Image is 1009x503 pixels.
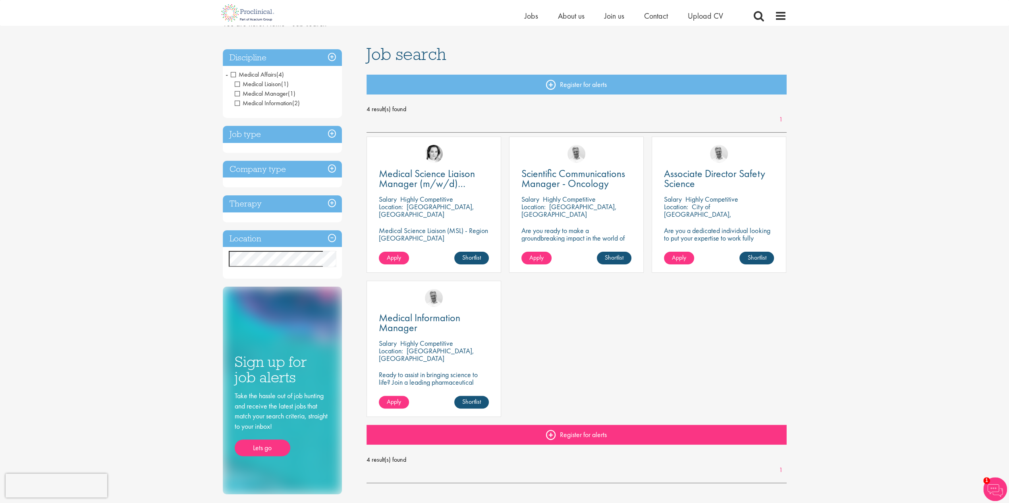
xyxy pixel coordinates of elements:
img: Joshua Bye [710,145,728,163]
img: Joshua Bye [425,289,443,307]
a: 1 [775,115,787,124]
span: Job search [367,43,446,65]
a: Shortlist [454,396,489,409]
img: Chatbot [983,477,1007,501]
span: (2) [292,99,300,107]
span: Medical Affairs [231,70,284,79]
a: Shortlist [597,252,631,264]
span: Apply [672,253,686,262]
a: About us [558,11,585,21]
span: (4) [276,70,284,79]
p: Highly Competitive [400,195,453,204]
p: [GEOGRAPHIC_DATA], [GEOGRAPHIC_DATA] [379,346,474,363]
a: Jobs [525,11,538,21]
h3: Company type [223,161,342,178]
img: Joshua Bye [567,145,585,163]
p: Highly Competitive [400,339,453,348]
span: Medical Manager [235,89,288,98]
span: Apply [529,253,544,262]
a: Apply [379,396,409,409]
a: Join us [604,11,624,21]
p: Are you ready to make a groundbreaking impact in the world of biotechnology? Join a growing compa... [521,227,631,264]
span: - [226,68,228,80]
p: Highly Competitive [685,195,738,204]
p: Ready to assist in bringing science to life? Join a leading pharmaceutical company to play a key ... [379,371,489,409]
h3: Location [223,230,342,247]
a: Apply [379,252,409,264]
a: Lets go [235,439,290,456]
span: Location: [664,202,688,211]
a: Register for alerts [367,75,787,94]
span: Medical Information [235,99,292,107]
h3: Job type [223,126,342,143]
p: City of [GEOGRAPHIC_DATA], [GEOGRAPHIC_DATA] [664,202,731,226]
h3: Sign up for job alerts [235,354,330,385]
p: Highly Competitive [543,195,596,204]
span: (1) [281,80,289,88]
p: [GEOGRAPHIC_DATA], [GEOGRAPHIC_DATA] [379,202,474,219]
a: Shortlist [454,252,489,264]
span: Apply [387,253,401,262]
a: Associate Director Safety Science [664,169,774,189]
span: Location: [521,202,546,211]
span: 4 result(s) found [367,454,787,466]
h3: Therapy [223,195,342,212]
p: Medical Science Liaison (MSL) - Region [GEOGRAPHIC_DATA] [379,227,489,242]
span: Medical Science Liaison Manager (m/w/d) Nephrologie [379,167,475,200]
a: Scientific Communications Manager - Oncology [521,169,631,189]
a: Medical Science Liaison Manager (m/w/d) Nephrologie [379,169,489,189]
a: Contact [644,11,668,21]
span: Medical Liaison [235,80,281,88]
span: (1) [288,89,295,98]
span: Salary [521,195,539,204]
span: Medical Information [235,99,300,107]
a: Apply [521,252,552,264]
div: Take the hassle out of job hunting and receive the latest jobs that match your search criteria, s... [235,391,330,456]
a: Register for alerts [367,425,787,445]
span: Associate Director Safety Science [664,167,765,190]
iframe: reCAPTCHA [6,474,107,497]
img: Greta Prestel [425,145,443,163]
a: 1 [775,466,787,475]
h3: Discipline [223,49,342,66]
span: Apply [387,397,401,406]
a: Medical Information Manager [379,313,489,333]
p: Are you a dedicated individual looking to put your expertise to work fully flexibly in a remote p... [664,227,774,264]
a: Shortlist [739,252,774,264]
span: Location: [379,202,403,211]
a: Upload CV [688,11,723,21]
span: Medical Liaison [235,80,289,88]
span: Medical Information Manager [379,311,460,334]
span: 1 [983,477,990,484]
span: Location: [379,346,403,355]
span: Salary [379,195,397,204]
span: Medical Affairs [231,70,276,79]
a: Apply [664,252,694,264]
span: 4 result(s) found [367,103,787,115]
span: Scientific Communications Manager - Oncology [521,167,625,190]
p: [GEOGRAPHIC_DATA], [GEOGRAPHIC_DATA] [521,202,617,219]
span: Salary [664,195,682,204]
span: Salary [379,339,397,348]
span: Medical Manager [235,89,295,98]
